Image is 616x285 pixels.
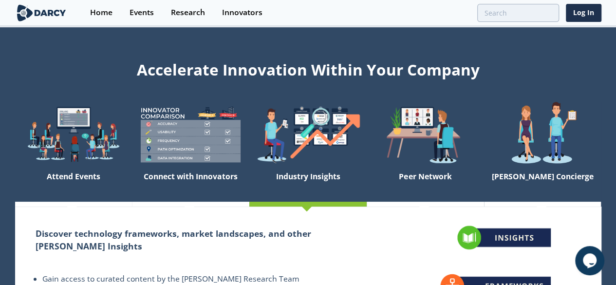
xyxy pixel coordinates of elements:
div: Industry Insights [249,168,367,202]
iframe: chat widget [575,246,606,275]
img: welcome-explore-560578ff38cea7c86bcfe544b5e45342.png [15,101,132,167]
div: Events [130,9,154,17]
a: Log In [566,4,601,22]
img: logo-wide.svg [15,4,68,21]
div: Innovators [222,9,262,17]
div: Accelerate Innovation Within Your Company [15,55,601,81]
img: welcome-attend-b816887fc24c32c29d1763c6e0ddb6e6.png [367,101,484,167]
input: Advanced Search [477,4,559,22]
img: welcome-find-a12191a34a96034fcac36f4ff4d37733.png [249,101,367,167]
img: welcome-compare-1b687586299da8f117b7ac84fd957760.png [132,101,249,167]
div: Research [171,9,205,17]
div: Peer Network [367,168,484,202]
li: Gain access to curated content by the [PERSON_NAME] Research Team [42,273,346,285]
h2: Discover technology frameworks, market landscapes, and other [PERSON_NAME] Insights [36,227,346,253]
div: Attend Events [15,168,132,202]
img: welcome-concierge-wide-20dccca83e9cbdbb601deee24fb8df72.png [484,101,601,167]
div: Home [90,9,112,17]
div: [PERSON_NAME] Concierge [484,168,601,202]
div: Connect with Innovators [132,168,249,202]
